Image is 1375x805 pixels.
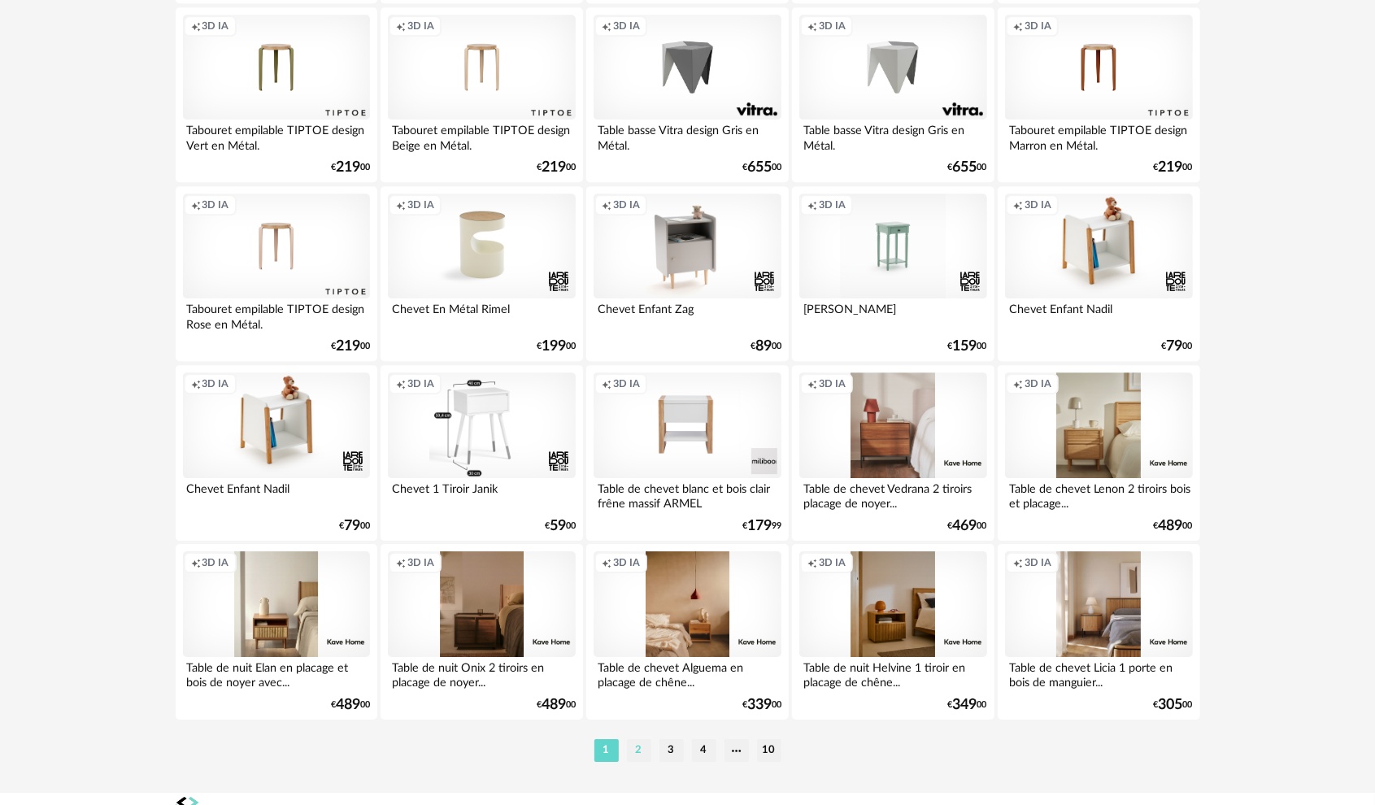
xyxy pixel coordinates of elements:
[202,556,229,569] span: 3D IA
[751,341,781,352] div: € 00
[381,544,582,720] a: Creation icon 3D IA Table de nuit Onix 2 tiroirs en placage de noyer... €48900
[586,365,788,541] a: Creation icon 3D IA Table de chevet blanc et bois clair frêne massif ARMEL €17999
[1159,162,1183,173] span: 219
[747,699,772,711] span: 339
[339,520,370,532] div: € 00
[799,657,986,690] div: Table de nuit Helvine 1 tiroir en placage de chêne...
[537,341,576,352] div: € 00
[1013,556,1023,569] span: Creation icon
[407,377,434,390] span: 3D IA
[176,544,377,720] a: Creation icon 3D IA Table de nuit Elan en placage et bois de noyer avec... €48900
[747,520,772,532] span: 179
[948,699,987,711] div: € 00
[1013,377,1023,390] span: Creation icon
[183,298,370,331] div: Tabouret empilable TIPTOE design Rose en Métal.
[792,186,994,362] a: Creation icon 3D IA [PERSON_NAME] €15900
[807,20,817,33] span: Creation icon
[202,198,229,211] span: 3D IA
[537,699,576,711] div: € 00
[602,377,611,390] span: Creation icon
[586,544,788,720] a: Creation icon 3D IA Table de chevet Alguema en placage de chêne... €33900
[792,7,994,183] a: Creation icon 3D IA Table basse Vitra design Gris en Métal. €65500
[742,520,781,532] div: € 99
[613,20,640,33] span: 3D IA
[819,556,846,569] span: 3D IA
[799,478,986,511] div: Table de chevet Vedrana 2 tiroirs placage de noyer...
[1162,341,1193,352] div: € 00
[176,365,377,541] a: Creation icon 3D IA Chevet Enfant Nadil €7900
[396,377,406,390] span: Creation icon
[331,341,370,352] div: € 00
[792,544,994,720] a: Creation icon 3D IA Table de nuit Helvine 1 tiroir en placage de chêne... €34900
[1154,520,1193,532] div: € 00
[388,657,575,690] div: Table de nuit Onix 2 tiroirs en placage de noyer...
[331,699,370,711] div: € 00
[998,365,1199,541] a: Creation icon 3D IA Table de chevet Lenon 2 tiroirs bois et placage... €48900
[381,7,582,183] a: Creation icon 3D IA Tabouret empilable TIPTOE design Beige en Métal. €21900
[1005,657,1192,690] div: Table de chevet Licia 1 porte en bois de manguier...
[819,198,846,211] span: 3D IA
[542,341,566,352] span: 199
[331,162,370,173] div: € 00
[537,162,576,173] div: € 00
[191,20,201,33] span: Creation icon
[1154,699,1193,711] div: € 00
[953,699,977,711] span: 349
[807,198,817,211] span: Creation icon
[594,120,781,152] div: Table basse Vitra design Gris en Métal.
[396,198,406,211] span: Creation icon
[807,556,817,569] span: Creation icon
[747,162,772,173] span: 655
[819,377,846,390] span: 3D IA
[948,162,987,173] div: € 00
[1167,341,1183,352] span: 79
[381,365,582,541] a: Creation icon 3D IA Chevet 1 Tiroir Janik €5900
[998,7,1199,183] a: Creation icon 3D IA Tabouret empilable TIPTOE design Marron en Métal. €21900
[202,377,229,390] span: 3D IA
[594,657,781,690] div: Table de chevet Alguema en placage de chêne...
[381,186,582,362] a: Creation icon 3D IA Chevet En Métal Rimel €19900
[183,120,370,152] div: Tabouret empilable TIPTOE design Vert en Métal.
[594,298,781,331] div: Chevet Enfant Zag
[344,520,360,532] span: 79
[1005,478,1192,511] div: Table de chevet Lenon 2 tiroirs bois et placage...
[1025,377,1051,390] span: 3D IA
[202,20,229,33] span: 3D IA
[183,478,370,511] div: Chevet Enfant Nadil
[594,478,781,511] div: Table de chevet blanc et bois clair frêne massif ARMEL
[953,341,977,352] span: 159
[998,186,1199,362] a: Creation icon 3D IA Chevet Enfant Nadil €7900
[586,186,788,362] a: Creation icon 3D IA Chevet Enfant Zag €8900
[388,298,575,331] div: Chevet En Métal Rimel
[545,520,576,532] div: € 00
[542,699,566,711] span: 489
[613,198,640,211] span: 3D IA
[953,162,977,173] span: 655
[1159,520,1183,532] span: 489
[755,341,772,352] span: 89
[819,20,846,33] span: 3D IA
[659,739,684,762] li: 3
[1025,556,1051,569] span: 3D IA
[1005,298,1192,331] div: Chevet Enfant Nadil
[336,699,360,711] span: 489
[1154,162,1193,173] div: € 00
[1005,120,1192,152] div: Tabouret empilable TIPTOE design Marron en Métal.
[602,20,611,33] span: Creation icon
[613,377,640,390] span: 3D IA
[1025,20,1051,33] span: 3D IA
[807,377,817,390] span: Creation icon
[742,699,781,711] div: € 00
[407,20,434,33] span: 3D IA
[613,556,640,569] span: 3D IA
[948,341,987,352] div: € 00
[594,739,619,762] li: 1
[586,7,788,183] a: Creation icon 3D IA Table basse Vitra design Gris en Métal. €65500
[742,162,781,173] div: € 00
[396,556,406,569] span: Creation icon
[396,20,406,33] span: Creation icon
[692,739,716,762] li: 4
[1025,198,1051,211] span: 3D IA
[191,377,201,390] span: Creation icon
[336,341,360,352] span: 219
